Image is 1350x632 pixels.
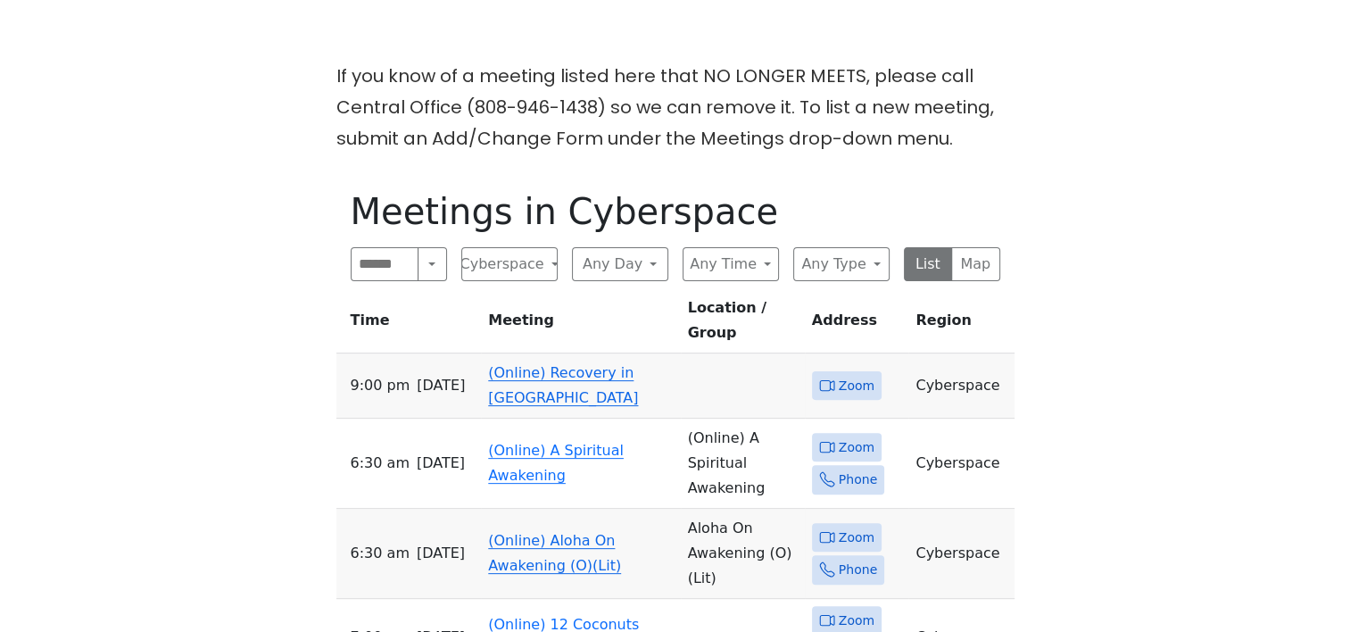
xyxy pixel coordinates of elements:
[681,295,805,353] th: Location / Group
[681,509,805,599] td: Aloha On Awakening (O) (Lit)
[572,247,668,281] button: Any Day
[481,295,680,353] th: Meeting
[417,541,465,566] span: [DATE]
[336,61,1015,154] p: If you know of a meeting listed here that NO LONGER MEETS, please call Central Office (808-946-14...
[839,527,874,549] span: Zoom
[488,364,638,406] a: (Online) Recovery in [GEOGRAPHIC_DATA]
[488,532,621,574] a: (Online) Aloha On Awakening (O)(Lit)
[351,190,1000,233] h1: Meetings in Cyberspace
[904,247,953,281] button: List
[839,559,877,581] span: Phone
[793,247,890,281] button: Any Type
[839,610,874,632] span: Zoom
[417,451,465,476] span: [DATE]
[336,295,482,353] th: Time
[461,247,558,281] button: Cyberspace
[418,247,446,281] button: Search
[683,247,779,281] button: Any Time
[351,451,410,476] span: 6:30 AM
[417,373,465,398] span: [DATE]
[839,469,877,491] span: Phone
[488,442,624,484] a: (Online) A Spiritual Awakening
[839,375,874,397] span: Zoom
[351,373,410,398] span: 9:00 PM
[951,247,1000,281] button: Map
[681,419,805,509] td: (Online) A Spiritual Awakening
[805,295,909,353] th: Address
[839,437,874,459] span: Zoom
[908,419,1014,509] td: Cyberspace
[351,541,410,566] span: 6:30 AM
[908,509,1014,599] td: Cyberspace
[908,353,1014,419] td: Cyberspace
[351,247,419,281] input: Search
[908,295,1014,353] th: Region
